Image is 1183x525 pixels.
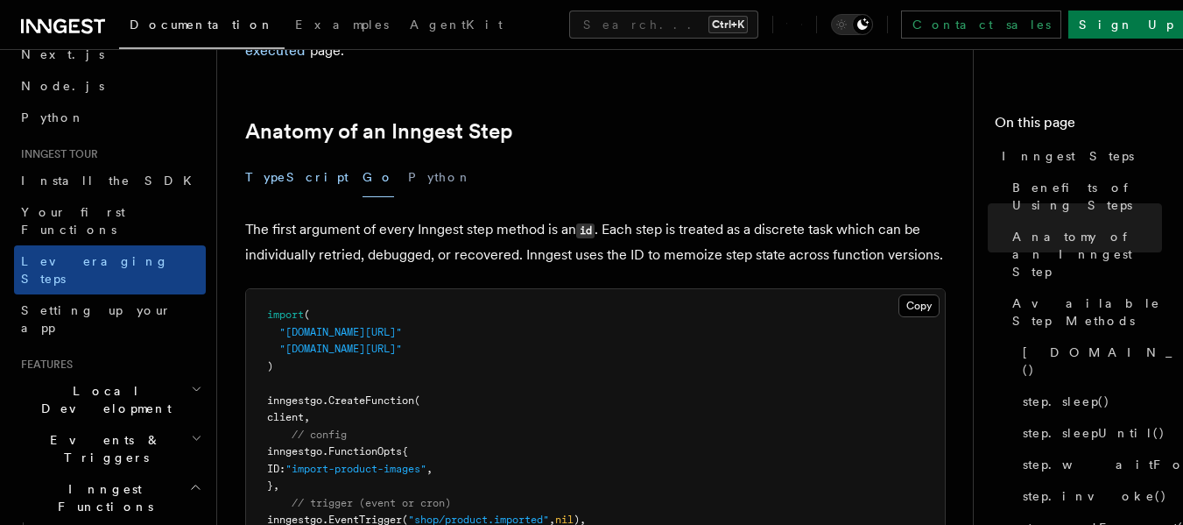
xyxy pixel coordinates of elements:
span: Your first Functions [21,205,125,237]
span: Documentation [130,18,274,32]
a: Anatomy of an Inngest Step [245,119,513,144]
button: Toggle dark mode [831,14,873,35]
span: import [267,309,304,321]
span: // config [292,429,347,441]
span: Examples [295,18,389,32]
span: Node.js [21,79,104,93]
span: Inngest tour [14,147,98,161]
a: Contact sales [901,11,1061,39]
a: Benefits of Using Steps [1005,172,1162,221]
span: step.sleepUntil() [1023,424,1165,442]
span: Install the SDK [21,174,202,188]
a: Python [14,102,206,133]
button: Events & Triggers [14,424,206,473]
span: step.sleep() [1023,393,1110,410]
code: id [576,223,595,238]
span: CreateFunction [328,394,414,407]
h4: On this page [995,112,1162,140]
a: Setting up your app [14,294,206,344]
span: Available Step Methods [1012,294,1162,330]
span: Local Development [14,382,191,417]
a: Next.js [14,39,206,70]
span: Python [21,110,85,124]
a: step.waitForEvent() [1016,449,1162,480]
button: Local Development [14,375,206,424]
span: // trigger (event or cron) [292,497,451,509]
button: Python [408,158,472,197]
button: Copy [898,294,940,317]
span: Events & Triggers [14,431,191,466]
span: Inngest Functions [14,480,189,515]
span: Leveraging Steps [21,254,169,286]
a: Inngest Steps [995,140,1162,172]
span: "import-product-images" [285,463,426,475]
span: client, [267,411,310,423]
span: Next.js [21,47,104,61]
a: step.sleep() [1016,386,1162,417]
p: The first argument of every Inngest step method is an . Each step is treated as a discrete task w... [245,217,946,267]
a: [DOMAIN_NAME]() [1016,337,1162,386]
span: inngestgo. [267,394,328,407]
span: ( [414,394,420,407]
a: step.sleepUntil() [1016,417,1162,449]
span: "[DOMAIN_NAME][URL]" [279,326,402,338]
a: Your first Functions [14,196,206,245]
a: Examples [285,5,399,47]
span: Inngest Steps [1002,147,1134,165]
kbd: Ctrl+K [708,16,748,33]
a: Node.js [14,70,206,102]
span: inngestgo.FunctionOpts{ [267,445,408,458]
a: Anatomy of an Inngest Step [1005,221,1162,287]
span: ( [304,309,310,321]
span: ) [267,360,273,372]
button: TypeScript [245,158,349,197]
a: AgentKit [399,5,513,47]
span: "[DOMAIN_NAME][URL]" [279,343,402,355]
a: Available Step Methods [1005,287,1162,337]
a: step.invoke() [1016,480,1162,512]
button: Search...Ctrl+K [569,11,758,39]
span: Features [14,358,73,372]
span: , [426,463,433,475]
span: Setting up your app [21,303,172,335]
span: ID: [267,463,285,475]
a: Documentation [119,5,285,49]
span: Benefits of Using Steps [1012,179,1162,214]
button: Go [363,158,394,197]
a: Leveraging Steps [14,245,206,294]
span: AgentKit [410,18,503,32]
a: Install the SDK [14,165,206,196]
button: Inngest Functions [14,473,206,522]
span: }, [267,479,279,492]
span: Anatomy of an Inngest Step [1012,228,1162,280]
span: step.invoke() [1023,487,1167,505]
